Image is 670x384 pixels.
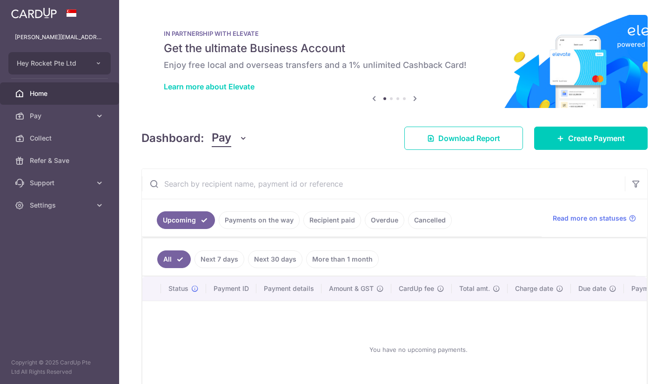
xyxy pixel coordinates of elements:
span: Charge date [515,284,553,293]
span: Settings [30,201,91,210]
span: Collect [30,134,91,143]
a: Create Payment [534,127,648,150]
th: Payment details [256,276,322,301]
span: Hey Rocket Pte Ltd [17,59,86,68]
span: CardUp fee [399,284,434,293]
a: Recipient paid [303,211,361,229]
span: Home [30,89,91,98]
span: Status [168,284,188,293]
span: Refer & Save [30,156,91,165]
span: Support [30,178,91,188]
span: Total amt. [459,284,490,293]
p: IN PARTNERSHIP WITH ELEVATE [164,30,625,37]
span: Download Report [438,133,500,144]
span: Read more on statuses [553,214,627,223]
h6: Enjoy free local and overseas transfers and a 1% unlimited Cashback Card! [164,60,625,71]
a: More than 1 month [306,250,379,268]
a: Next 30 days [248,250,302,268]
button: Hey Rocket Pte Ltd [8,52,111,74]
a: All [157,250,191,268]
h5: Get the ultimate Business Account [164,41,625,56]
a: Download Report [404,127,523,150]
h4: Dashboard: [141,130,204,147]
a: Overdue [365,211,404,229]
a: Cancelled [408,211,452,229]
button: Pay [212,129,248,147]
span: Pay [30,111,91,121]
span: Due date [578,284,606,293]
a: Read more on statuses [553,214,636,223]
span: Create Payment [568,133,625,144]
a: Next 7 days [194,250,244,268]
a: Learn more about Elevate [164,82,255,91]
span: Pay [212,129,231,147]
img: CardUp [11,7,57,19]
img: Renovation banner [141,15,648,108]
a: Upcoming [157,211,215,229]
span: Amount & GST [329,284,374,293]
th: Payment ID [206,276,256,301]
p: [PERSON_NAME][EMAIL_ADDRESS][DOMAIN_NAME] [15,33,104,42]
a: Payments on the way [219,211,300,229]
input: Search by recipient name, payment id or reference [142,169,625,199]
